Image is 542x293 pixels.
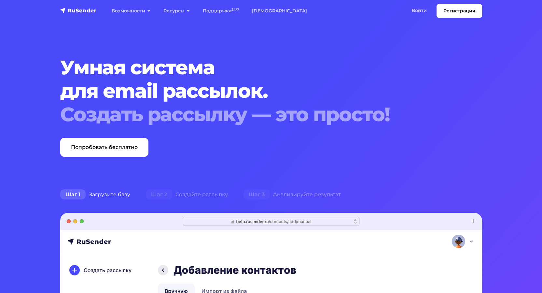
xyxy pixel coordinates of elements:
[105,4,157,18] a: Возможности
[236,188,349,201] div: Анализируйте результат
[60,138,148,157] a: Попробовать бесплатно
[60,189,86,200] span: Шаг 1
[146,189,172,200] span: Шаг 2
[138,188,236,201] div: Создайте рассылку
[157,4,196,18] a: Ресурсы
[196,4,245,18] a: Поддержка24/7
[60,56,446,126] h1: Умная система для email рассылок.
[60,7,97,14] img: RuSender
[243,189,270,200] span: Шаг 3
[437,4,482,18] a: Регистрация
[231,7,239,12] sup: 24/7
[52,188,138,201] div: Загрузите базу
[60,103,446,126] div: Создать рассылку — это просто!
[405,4,433,17] a: Войти
[245,4,313,18] a: [DEMOGRAPHIC_DATA]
